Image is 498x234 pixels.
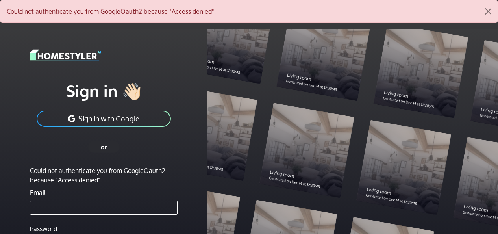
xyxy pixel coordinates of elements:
[30,48,101,62] img: logo-3de290ba35641baa71223ecac5eacb59cb85b4c7fdf211dc9aaecaaee71ea2f8.svg
[30,166,178,185] div: Could not authenticate you from GoogleOauth2 because "Access denied".
[36,110,172,128] button: Sign in with Google
[30,188,46,197] label: Email
[479,0,498,22] button: Close
[30,224,57,234] label: Password
[30,81,178,100] h1: Sign in 👋🏻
